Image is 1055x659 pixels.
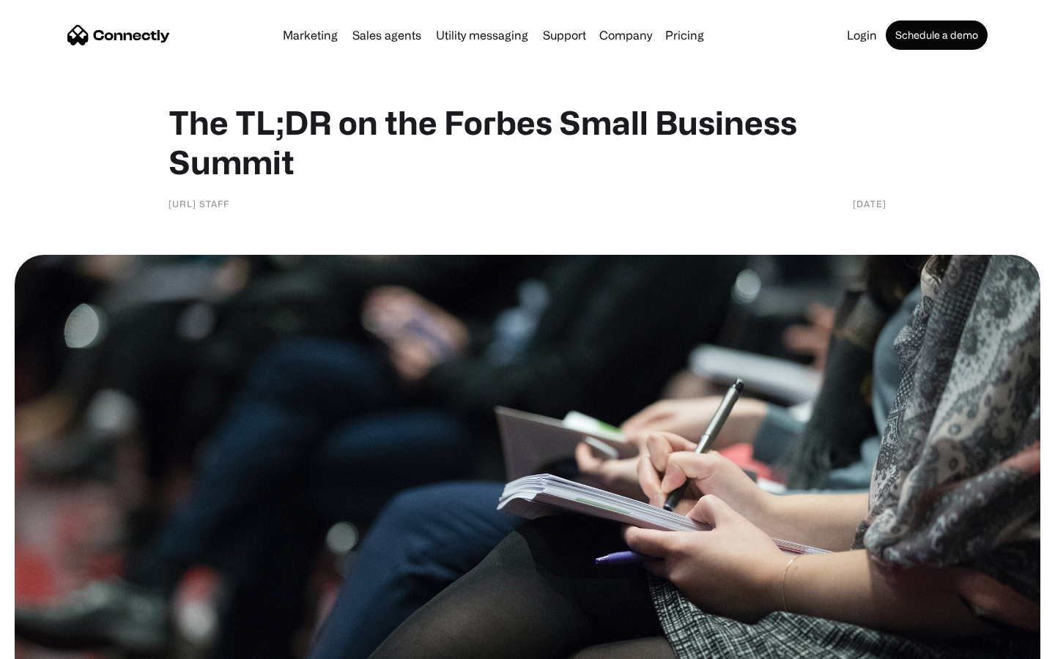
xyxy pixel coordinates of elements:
[277,29,344,41] a: Marketing
[841,29,883,41] a: Login
[347,29,427,41] a: Sales agents
[169,103,886,182] h1: The TL;DR on the Forbes Small Business Summit
[659,29,710,41] a: Pricing
[853,196,886,211] div: [DATE]
[599,25,652,45] div: Company
[169,196,229,211] div: [URL] Staff
[886,21,988,50] a: Schedule a demo
[29,633,88,654] ul: Language list
[537,29,592,41] a: Support
[430,29,534,41] a: Utility messaging
[15,633,88,654] aside: Language selected: English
